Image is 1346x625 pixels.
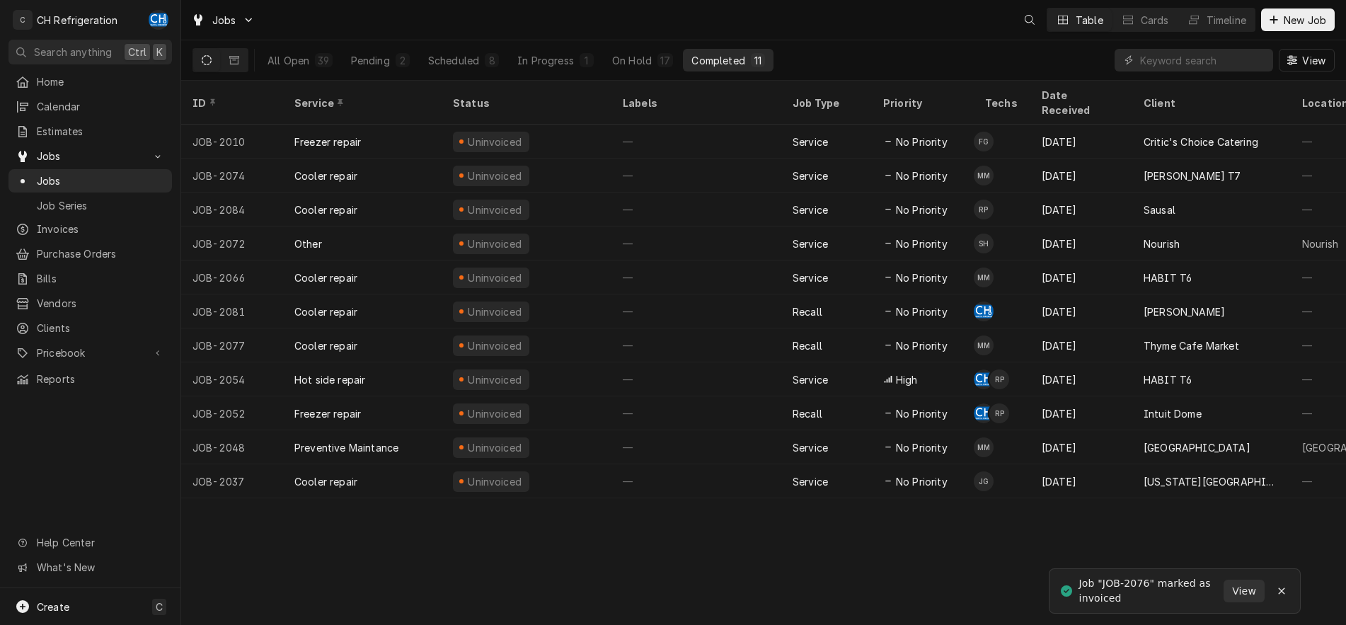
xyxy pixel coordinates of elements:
[793,372,828,387] div: Service
[793,168,828,183] div: Service
[1030,159,1132,193] div: [DATE]
[974,302,994,321] div: Chris Hiraga's Avatar
[1144,96,1277,110] div: Client
[1030,328,1132,362] div: [DATE]
[985,96,1019,110] div: Techs
[896,474,948,489] span: No Priority
[149,10,168,30] div: Chris Hiraga's Avatar
[181,328,283,362] div: JOB-2077
[754,53,762,68] div: 11
[37,13,118,28] div: CH Refrigeration
[1030,260,1132,294] div: [DATE]
[989,369,1009,389] div: RP
[466,406,524,421] div: Uninvoiced
[660,53,670,68] div: 17
[896,440,948,455] span: No Priority
[181,159,283,193] div: JOB-2074
[1207,13,1246,28] div: Timeline
[974,132,994,151] div: FG
[896,270,948,285] span: No Priority
[793,134,828,149] div: Service
[466,440,524,455] div: Uninvoiced
[37,246,165,261] span: Purchase Orders
[974,336,994,355] div: Moises Melena's Avatar
[13,10,33,30] div: C
[294,202,357,217] div: Cooler repair
[181,227,283,260] div: JOB-2072
[398,53,407,68] div: 2
[883,96,960,110] div: Priority
[1261,8,1335,31] button: New Job
[294,440,398,455] div: Preventive Maintance
[896,168,948,183] span: No Priority
[37,271,165,286] span: Bills
[181,294,283,328] div: JOB-2081
[37,321,165,336] span: Clients
[212,13,236,28] span: Jobs
[294,270,357,285] div: Cooler repair
[8,217,172,241] a: Invoices
[351,53,390,68] div: Pending
[37,345,144,360] span: Pricebook
[517,53,574,68] div: In Progress
[974,268,994,287] div: Moises Melena's Avatar
[181,430,283,464] div: JOB-2048
[294,168,357,183] div: Cooler repair
[294,338,357,353] div: Cooler repair
[611,430,781,464] div: —
[974,471,994,491] div: Josh Galindo's Avatar
[37,173,165,188] span: Jobs
[37,99,165,114] span: Calendar
[8,556,172,579] a: Go to What's New
[1144,474,1279,489] div: [US_STATE][GEOGRAPHIC_DATA], [PERSON_NAME][GEOGRAPHIC_DATA]
[8,70,172,93] a: Home
[128,45,146,59] span: Ctrl
[1299,53,1328,68] span: View
[488,53,496,68] div: 8
[793,96,861,110] div: Job Type
[1042,88,1118,117] div: Date Received
[896,202,948,217] span: No Priority
[896,406,948,421] span: No Priority
[466,338,524,353] div: Uninvoiced
[896,372,918,387] span: High
[466,202,524,217] div: Uninvoiced
[611,227,781,260] div: —
[294,474,357,489] div: Cooler repair
[1076,13,1103,28] div: Table
[1030,125,1132,159] div: [DATE]
[37,124,165,139] span: Estimates
[1279,49,1335,71] button: View
[793,270,828,285] div: Service
[611,193,781,227] div: —
[37,560,163,575] span: What's New
[896,338,948,353] span: No Priority
[37,296,165,311] span: Vendors
[37,372,165,386] span: Reports
[611,159,781,193] div: —
[8,367,172,391] a: Reports
[793,338,822,353] div: Recall
[37,198,165,213] span: Job Series
[8,531,172,554] a: Go to Help Center
[8,95,172,118] a: Calendar
[793,474,828,489] div: Service
[8,242,172,265] a: Purchase Orders
[466,168,524,183] div: Uninvoiced
[974,302,994,321] div: CH
[294,236,322,251] div: Other
[181,193,283,227] div: JOB-2084
[974,200,994,219] div: Ruben Perez's Avatar
[37,535,163,550] span: Help Center
[1144,440,1250,455] div: [GEOGRAPHIC_DATA]
[974,471,994,491] div: JG
[37,601,69,613] span: Create
[181,260,283,294] div: JOB-2066
[8,40,172,64] button: Search anythingCtrlK
[793,202,828,217] div: Service
[8,169,172,193] a: Jobs
[1224,580,1265,602] button: View
[611,260,781,294] div: —
[1030,294,1132,328] div: [DATE]
[974,403,994,423] div: Chris Hiraga's Avatar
